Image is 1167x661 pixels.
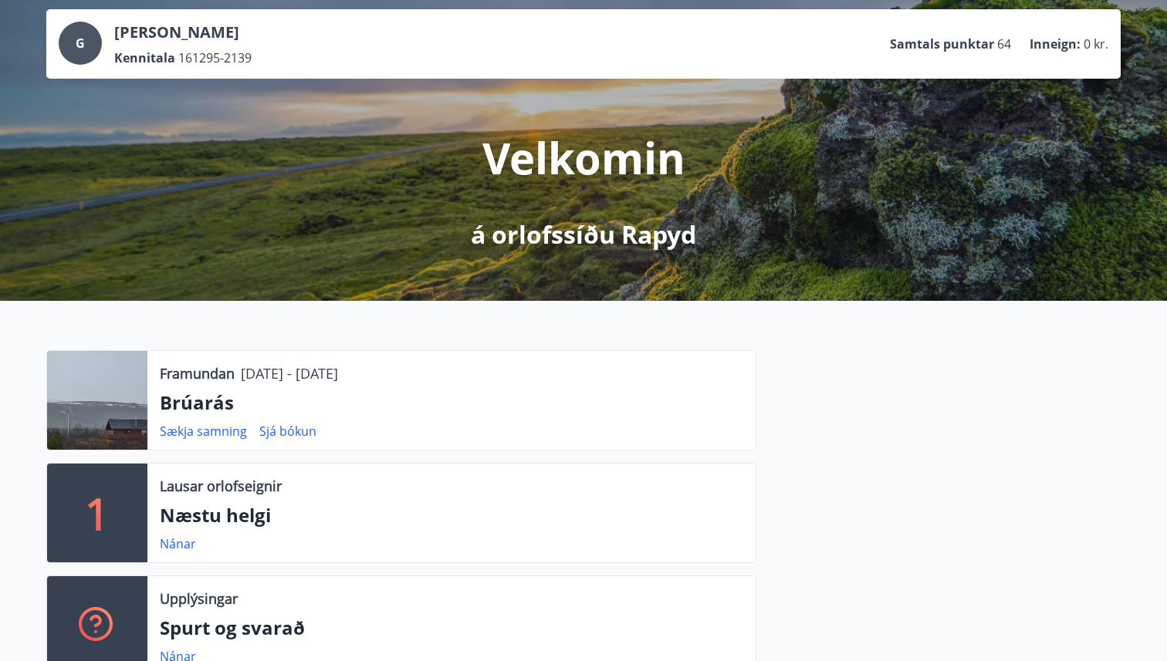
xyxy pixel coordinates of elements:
p: Næstu helgi [160,502,743,528]
p: [DATE] - [DATE] [241,363,338,383]
p: á orlofssíðu Rapyd [471,218,696,251]
span: 64 [997,35,1011,52]
a: Sækja samning [160,423,247,440]
p: Brúarás [160,390,743,416]
a: Nánar [160,535,196,552]
p: Velkomin [482,128,685,187]
p: 1 [85,484,110,542]
p: Framundan [160,363,235,383]
span: 0 kr. [1084,35,1108,52]
p: Upplýsingar [160,588,238,609]
p: Lausar orlofseignir [160,476,282,496]
p: Samtals punktar [890,35,994,52]
p: Kennitala [114,49,175,66]
p: Inneign : [1030,35,1081,52]
span: G [76,35,85,52]
p: [PERSON_NAME] [114,22,252,43]
a: Sjá bókun [259,423,316,440]
p: Spurt og svarað [160,615,743,641]
span: 161295-2139 [178,49,252,66]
